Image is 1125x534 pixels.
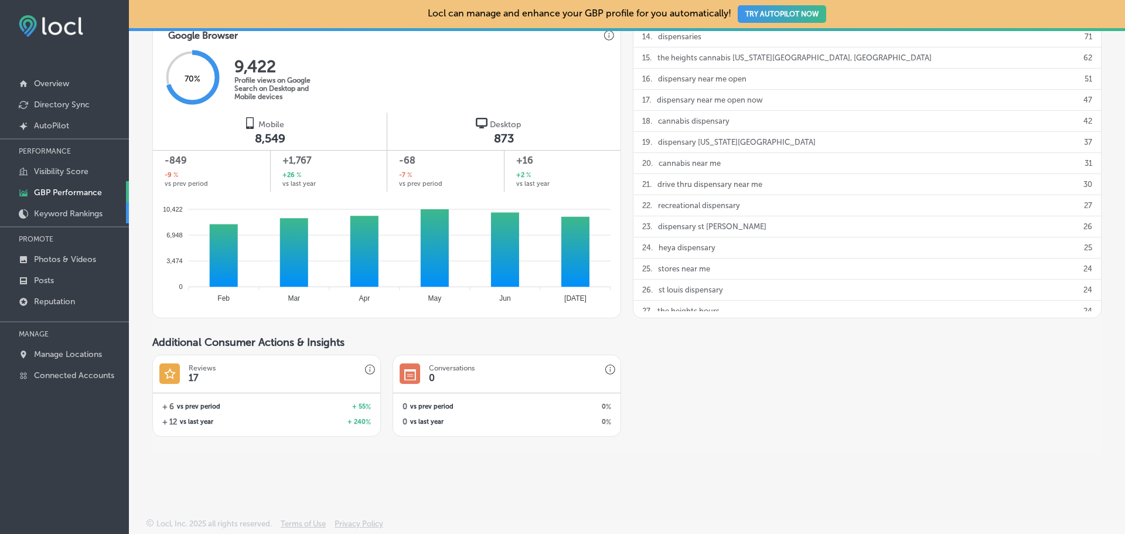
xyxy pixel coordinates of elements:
[282,181,316,187] span: vs last year
[165,181,208,187] span: vs prev period
[282,171,301,181] h2: +26
[177,403,220,410] span: vs prev period
[1083,280,1092,300] p: 24
[34,370,114,380] p: Connected Accounts
[166,232,183,239] tspan: 6,948
[658,111,729,131] p: cannabis dispensary
[507,418,611,426] h2: 0
[189,364,216,372] h3: Reviews
[642,174,652,195] p: 21 .
[366,418,371,426] span: %
[217,294,230,302] tspan: Feb
[1083,259,1092,279] p: 24
[494,131,514,145] span: 873
[659,153,721,174] p: cannabis near me
[255,131,285,145] span: 8,549
[642,237,653,258] p: 24 .
[399,181,442,187] span: vs prev period
[1084,195,1092,216] p: 27
[642,26,652,47] p: 14 .
[658,216,766,237] p: dispensary st [PERSON_NAME]
[189,372,198,383] h1: 17
[165,171,178,181] h2: -9
[34,254,96,264] p: Photos & Videos
[1083,47,1092,68] p: 62
[1085,69,1092,89] p: 51
[490,120,521,130] span: Desktop
[152,336,345,349] span: Additional Consumer Actions & Insights
[234,57,328,76] h2: 9,422
[642,195,652,216] p: 22 .
[34,297,75,307] p: Reputation
[642,301,652,321] p: 27 .
[267,403,371,411] h2: + 55
[179,283,183,290] tspan: 0
[172,171,178,181] span: %
[399,154,492,168] span: -68
[564,294,587,302] tspan: [DATE]
[267,418,371,426] h2: + 240
[1084,237,1092,258] p: 25
[658,132,816,152] p: dispensary [US_STATE][GEOGRAPHIC_DATA]
[659,280,723,300] p: st louis dispensary
[34,121,69,131] p: AutoPilot
[295,171,301,181] span: %
[658,69,746,89] p: dispensary near me open
[399,171,412,181] h2: -7
[606,418,611,426] span: %
[359,294,370,302] tspan: Apr
[180,419,213,425] span: vs last year
[281,519,326,534] a: Terms of Use
[657,174,762,195] p: drive thru dispensary near me
[657,301,720,321] p: the heights hours
[499,294,510,302] tspan: Jun
[410,403,454,410] span: vs prev period
[516,171,531,181] h2: +2
[738,5,826,23] button: TRY AUTOPILOT NOW
[642,111,652,131] p: 18 .
[1083,90,1092,110] p: 47
[159,21,247,45] h3: Google Browser
[1083,111,1092,131] p: 42
[405,171,412,181] span: %
[34,79,69,89] p: Overview
[658,26,701,47] p: dispensaries
[34,166,88,176] p: Visibility Score
[366,403,371,411] span: %
[606,403,611,411] span: %
[1083,216,1092,237] p: 26
[1083,301,1092,321] p: 24
[642,153,653,174] p: 20 .
[642,259,652,279] p: 25 .
[163,205,183,212] tspan: 10,422
[428,294,442,302] tspan: May
[234,76,328,101] p: Profile views on Google Search on Desktop and Mobile devices
[429,364,475,372] h3: Conversations
[429,372,435,383] h1: 0
[516,154,609,168] span: +16
[1083,174,1092,195] p: 30
[642,69,652,89] p: 16 .
[335,519,383,534] a: Privacy Policy
[258,120,284,130] span: Mobile
[34,188,102,198] p: GBP Performance
[642,132,652,152] p: 19 .
[403,417,407,426] h2: 0
[524,171,531,181] span: %
[507,403,611,411] h2: 0
[162,417,177,426] h2: + 12
[34,100,90,110] p: Directory Sync
[516,181,550,187] span: vs last year
[410,419,444,425] span: vs last year
[288,294,300,302] tspan: Mar
[34,275,54,285] p: Posts
[476,117,487,129] img: logo
[156,519,272,528] p: Locl, Inc. 2025 all rights reserved.
[642,47,652,68] p: 15 .
[657,47,932,68] p: the heights cannabis [US_STATE][GEOGRAPHIC_DATA], [GEOGRAPHIC_DATA]
[34,209,103,219] p: Keyword Rankings
[185,74,200,84] span: 70 %
[658,259,710,279] p: stores near me
[642,280,653,300] p: 26 .
[403,402,407,411] h2: 0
